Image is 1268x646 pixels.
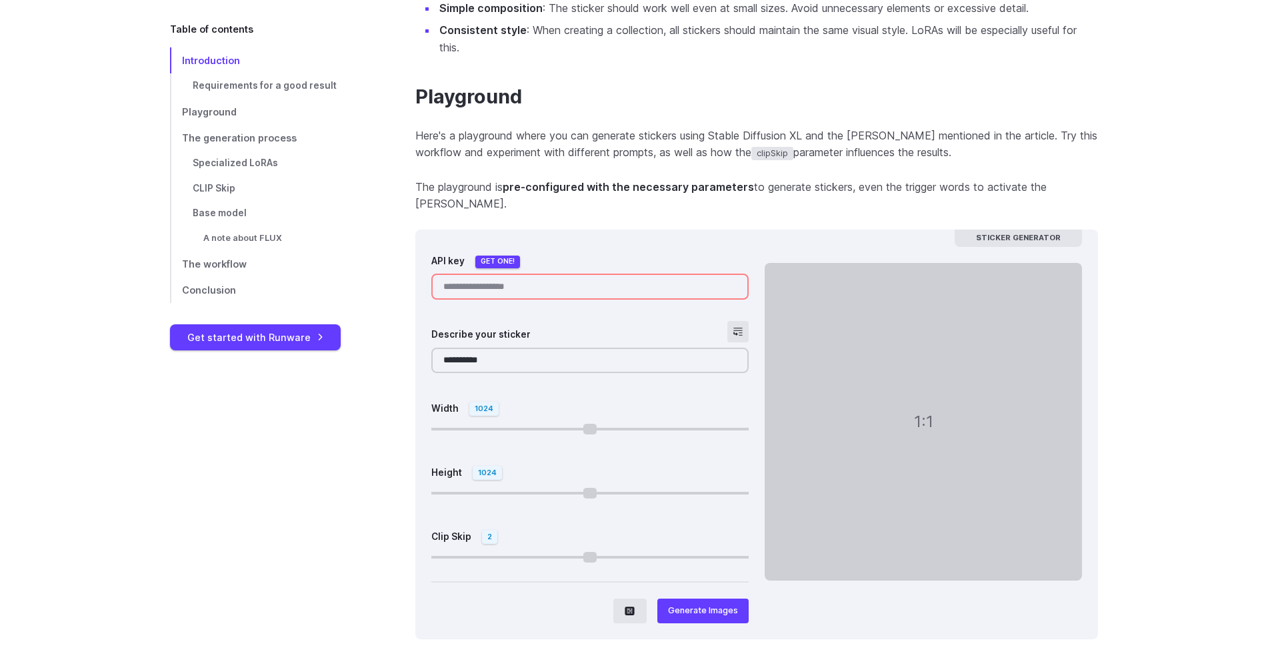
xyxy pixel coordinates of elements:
[193,183,235,194] span: CLIP Skip
[170,125,373,151] a: The generation process
[657,599,749,623] button: Generate Images
[431,402,459,416] label: Width
[439,23,527,37] strong: Consistent style
[439,1,543,15] strong: Simple composition
[437,22,1098,56] li: : When creating a collection, all stickers should maintain the same visual style. LoRAs will be e...
[182,106,237,117] span: Playground
[475,256,520,269] a: Get one!
[415,85,522,109] a: Playground
[170,226,373,250] a: A note about FLUX
[613,599,647,623] button: Show JSON request
[182,132,297,143] span: The generation process
[170,151,373,176] a: Specialized LoRAs
[182,55,240,66] span: Introduction
[170,21,253,37] span: Table of contents
[170,251,373,277] a: The workflow
[170,99,373,125] a: Playground
[482,530,497,544] span: 2
[431,466,462,480] label: Height
[431,254,465,269] label: API key
[415,179,1098,213] p: The playground is to generate stickers, even the trigger words to activate the [PERSON_NAME].
[203,233,282,243] span: A note about FLUX
[170,47,373,73] a: Introduction
[955,230,1082,247] span: Sticker generator
[431,530,471,545] label: Clip Skip
[503,180,754,194] strong: pre-configured with the necessary parameters
[170,176,373,202] a: CLIP Skip
[473,466,502,480] span: 1024
[469,402,499,416] span: 1024
[170,277,373,303] a: Conclusion
[193,157,278,168] span: Specialized LoRAs
[170,324,341,350] a: Get started with Runware
[170,201,373,226] a: Base model
[415,127,1098,161] p: Here's a playground where you can generate stickers using Stable Diffusion XL and the [PERSON_NAM...
[193,208,247,218] span: Base model
[431,328,531,342] label: Describe your sticker
[182,258,247,270] span: The workflow
[193,80,337,91] span: Requirements for a good result
[182,284,236,296] span: Conclusion
[170,73,373,99] a: Requirements for a good result
[751,147,793,160] code: clipSkip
